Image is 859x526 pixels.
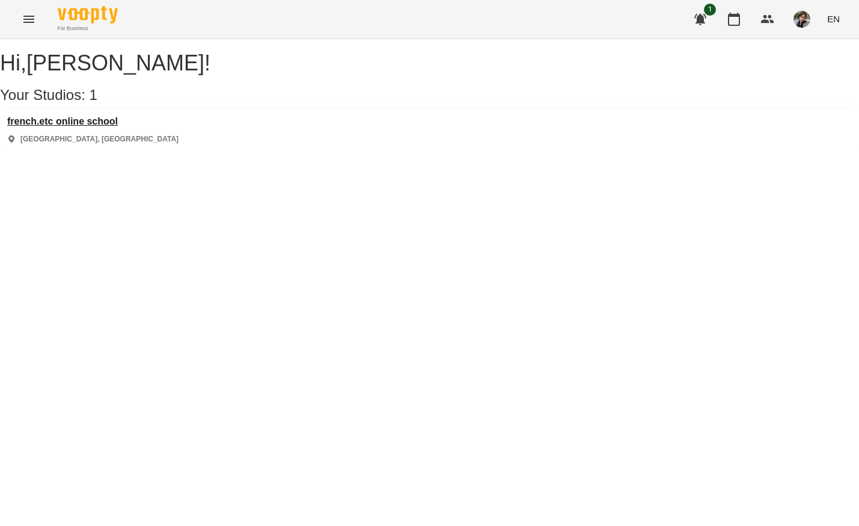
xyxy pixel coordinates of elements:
[704,4,716,16] span: 1
[20,134,179,144] p: [GEOGRAPHIC_DATA], [GEOGRAPHIC_DATA]
[90,87,97,103] span: 1
[58,6,118,23] img: Voopty Logo
[7,116,179,127] a: french.etc online school
[793,11,810,28] img: 3324ceff06b5eb3c0dd68960b867f42f.jpeg
[822,8,845,30] button: EN
[827,13,840,25] span: EN
[14,5,43,34] button: Menu
[58,25,118,32] span: For Business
